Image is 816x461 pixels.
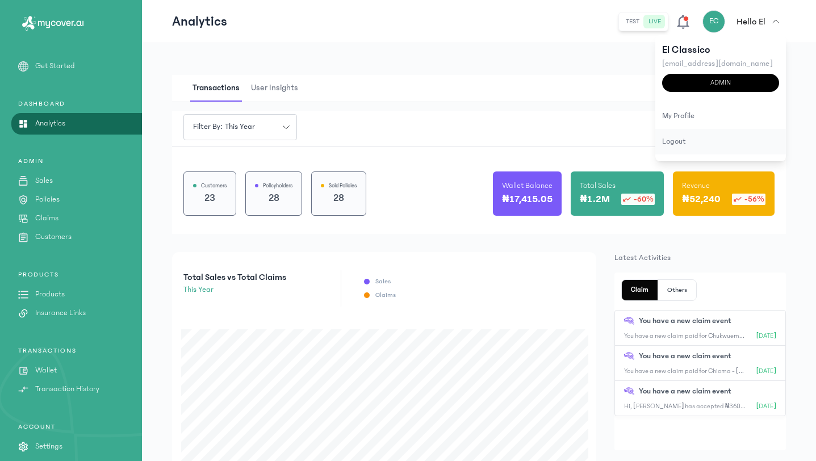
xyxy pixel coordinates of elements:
[375,291,396,300] p: Claims
[639,350,731,362] p: You have a new claim event
[35,307,86,319] p: Insurance Links
[702,10,786,33] button: ECHello El
[639,385,731,397] p: You have a new claim event
[580,180,616,191] p: Total Sales
[682,180,710,191] p: Revenue
[621,194,655,205] div: -60%
[263,181,292,190] p: Policyholders
[35,288,65,300] p: Products
[682,191,721,207] p: ₦52,240
[662,42,779,58] p: El Classico
[35,194,60,206] p: Policies
[201,181,227,190] p: Customers
[183,114,297,140] button: Filter by: this year
[621,15,644,28] button: test
[249,75,300,102] span: User Insights
[35,175,53,187] p: Sales
[183,284,286,296] p: this year
[732,194,765,205] div: -56%
[614,252,786,263] p: Latest Activities
[502,180,553,191] p: Wallet Balance
[622,280,658,300] button: Claim
[172,12,227,31] p: Analytics
[35,383,99,395] p: Transaction History
[35,118,65,129] p: Analytics
[624,332,747,341] p: You have a new claim paid for Chukwuemeka - [EMAIL_ADDRESS][DOMAIN_NAME].
[35,441,62,452] p: Settings
[190,75,242,102] span: Transactions
[624,402,747,411] p: Hi, [PERSON_NAME] has accepted ₦360,000.00 as compensation for their claim
[186,121,262,133] span: Filter by: this year
[183,270,286,284] p: Total Sales vs Total Claims
[644,15,666,28] button: live
[249,75,307,102] button: User Insights
[756,332,776,341] p: [DATE]
[702,10,725,33] div: EC
[737,15,765,28] p: Hello El
[329,181,357,190] p: Sold Policies
[190,75,249,102] button: Transactions
[502,191,553,207] p: ₦17,415.05
[756,367,776,376] p: [DATE]
[321,190,357,206] p: 28
[639,315,731,327] p: You have a new claim event
[580,191,610,207] p: ₦1.2M
[655,129,786,154] div: logout
[624,367,747,376] p: You have a new claim paid for Chioma - [EMAIL_ADDRESS][DOMAIN_NAME].
[255,190,292,206] p: 28
[35,212,58,224] p: Claims
[35,231,72,243] p: Customers
[375,277,391,286] p: Sales
[662,74,779,92] div: admin
[35,364,57,376] p: Wallet
[662,58,779,69] p: [EMAIL_ADDRESS][DOMAIN_NAME]
[655,103,786,129] div: my profile
[35,60,75,72] p: Get Started
[193,190,227,206] p: 23
[756,402,776,411] p: [DATE]
[658,280,696,300] button: Others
